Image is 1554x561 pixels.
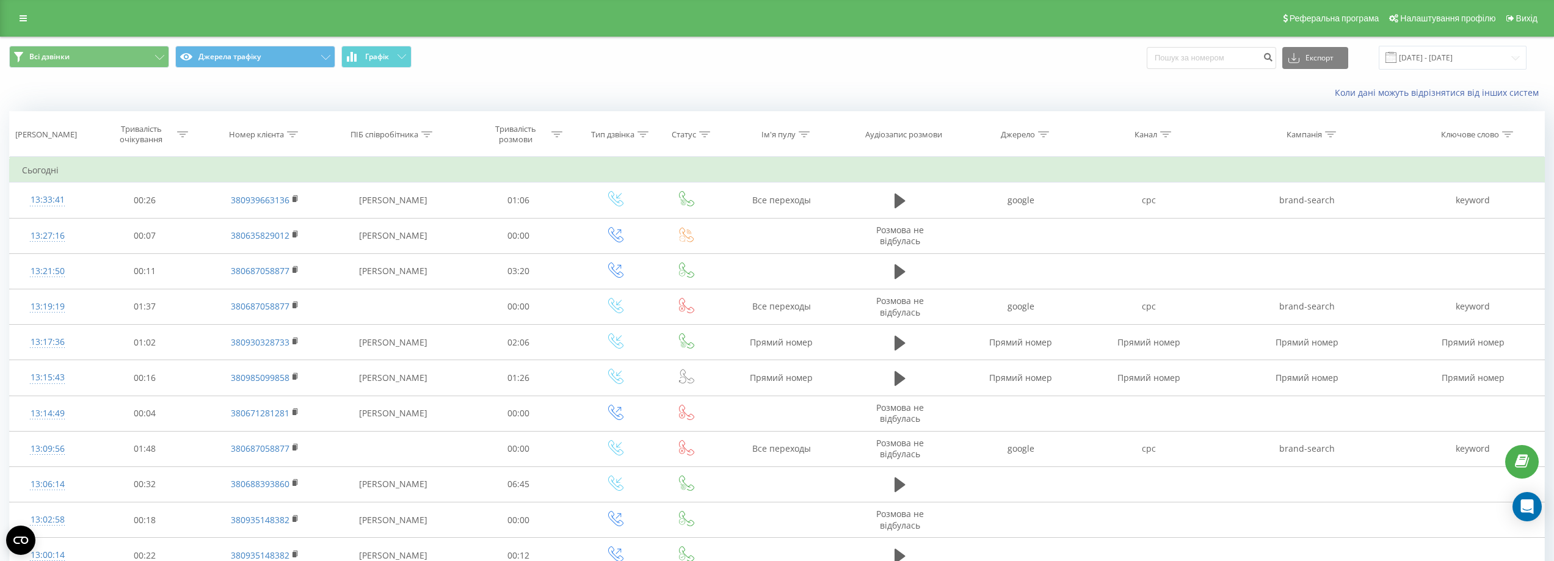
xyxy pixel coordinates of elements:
div: 13:02:58 [22,508,73,532]
td: [PERSON_NAME] [327,253,459,289]
button: Експорт [1282,47,1348,69]
div: Тривалість розмови [483,124,548,145]
a: 380688393860 [231,478,289,490]
td: google [957,183,1084,218]
td: 00:16 [85,360,204,396]
div: [PERSON_NAME] [15,129,77,140]
td: 00:07 [85,218,204,253]
td: keyword [1402,289,1544,324]
a: 380635829012 [231,230,289,241]
span: Розмова не відбулась [876,295,924,317]
td: 00:18 [85,502,204,538]
div: ПІБ співробітника [350,129,418,140]
td: 00:00 [459,396,578,431]
div: Ім'я пулу [761,129,796,140]
div: 13:33:41 [22,188,73,212]
a: Коли дані можуть відрізнятися вiд інших систем [1335,87,1545,98]
td: [PERSON_NAME] [327,183,459,218]
a: 380687058877 [231,265,289,277]
div: 13:14:49 [22,402,73,425]
td: 00:00 [459,289,578,324]
td: 01:02 [85,325,204,360]
td: Прямий номер [1084,325,1212,360]
a: 380671281281 [231,407,289,419]
div: 13:27:16 [22,224,73,248]
td: [PERSON_NAME] [327,360,459,396]
span: Графік [365,52,389,61]
td: brand-search [1213,183,1402,218]
div: Статус [672,129,696,140]
div: Тривалість очікування [109,124,174,145]
td: cpc [1084,289,1212,324]
td: Прямий номер [720,360,843,396]
td: 00:11 [85,253,204,289]
td: 00:32 [85,466,204,502]
div: 13:17:36 [22,330,73,354]
td: 02:06 [459,325,578,360]
span: Розмова не відбулась [876,437,924,460]
a: 380985099858 [231,372,289,383]
div: 13:21:50 [22,259,73,283]
div: 13:15:43 [22,366,73,389]
td: keyword [1402,183,1544,218]
span: Налаштування профілю [1400,13,1495,23]
input: Пошук за номером [1147,47,1276,69]
td: [PERSON_NAME] [327,325,459,360]
div: 13:09:56 [22,437,73,461]
div: Номер клієнта [229,129,284,140]
td: 01:48 [85,431,204,466]
td: 01:37 [85,289,204,324]
button: Всі дзвінки [9,46,169,68]
td: [PERSON_NAME] [327,218,459,253]
td: 01:06 [459,183,578,218]
span: Вихід [1516,13,1538,23]
td: Прямий номер [720,325,843,360]
td: brand-search [1213,289,1402,324]
td: google [957,289,1084,324]
td: 06:45 [459,466,578,502]
a: 380935148382 [231,549,289,561]
td: Все переходы [720,183,843,218]
a: 380687058877 [231,443,289,454]
span: Реферальна програма [1290,13,1379,23]
td: [PERSON_NAME] [327,502,459,538]
td: Все переходы [720,431,843,466]
div: Канал [1135,129,1157,140]
div: 13:19:19 [22,295,73,319]
a: 380935148382 [231,514,289,526]
td: 01:26 [459,360,578,396]
td: Прямий номер [1213,360,1402,396]
span: Розмова не відбулась [876,402,924,424]
td: google [957,431,1084,466]
td: cpc [1084,431,1212,466]
td: brand-search [1213,431,1402,466]
td: 00:04 [85,396,204,431]
span: Розмова не відбулась [876,508,924,530]
a: 380939663136 [231,194,289,206]
button: Джерела трафіку [175,46,335,68]
td: Прямий номер [957,325,1084,360]
td: Прямий номер [1084,360,1212,396]
td: 00:26 [85,183,204,218]
td: Прямий номер [957,360,1084,396]
td: [PERSON_NAME] [327,466,459,502]
td: keyword [1402,431,1544,466]
td: Прямий номер [1402,360,1544,396]
div: Ключове слово [1441,129,1499,140]
div: 13:06:14 [22,472,73,496]
td: 00:00 [459,218,578,253]
td: cpc [1084,183,1212,218]
td: Прямий номер [1213,325,1402,360]
button: Графік [341,46,412,68]
td: Сьогодні [10,158,1545,183]
td: 03:20 [459,253,578,289]
div: Open Intercom Messenger [1512,492,1542,521]
div: Тип дзвінка [591,129,634,140]
span: Всі дзвінки [29,52,70,62]
td: 00:00 [459,431,578,466]
td: Все переходы [720,289,843,324]
button: Open CMP widget [6,526,35,555]
a: 380687058877 [231,300,289,312]
div: Аудіозапис розмови [865,129,942,140]
span: Розмова не відбулась [876,224,924,247]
